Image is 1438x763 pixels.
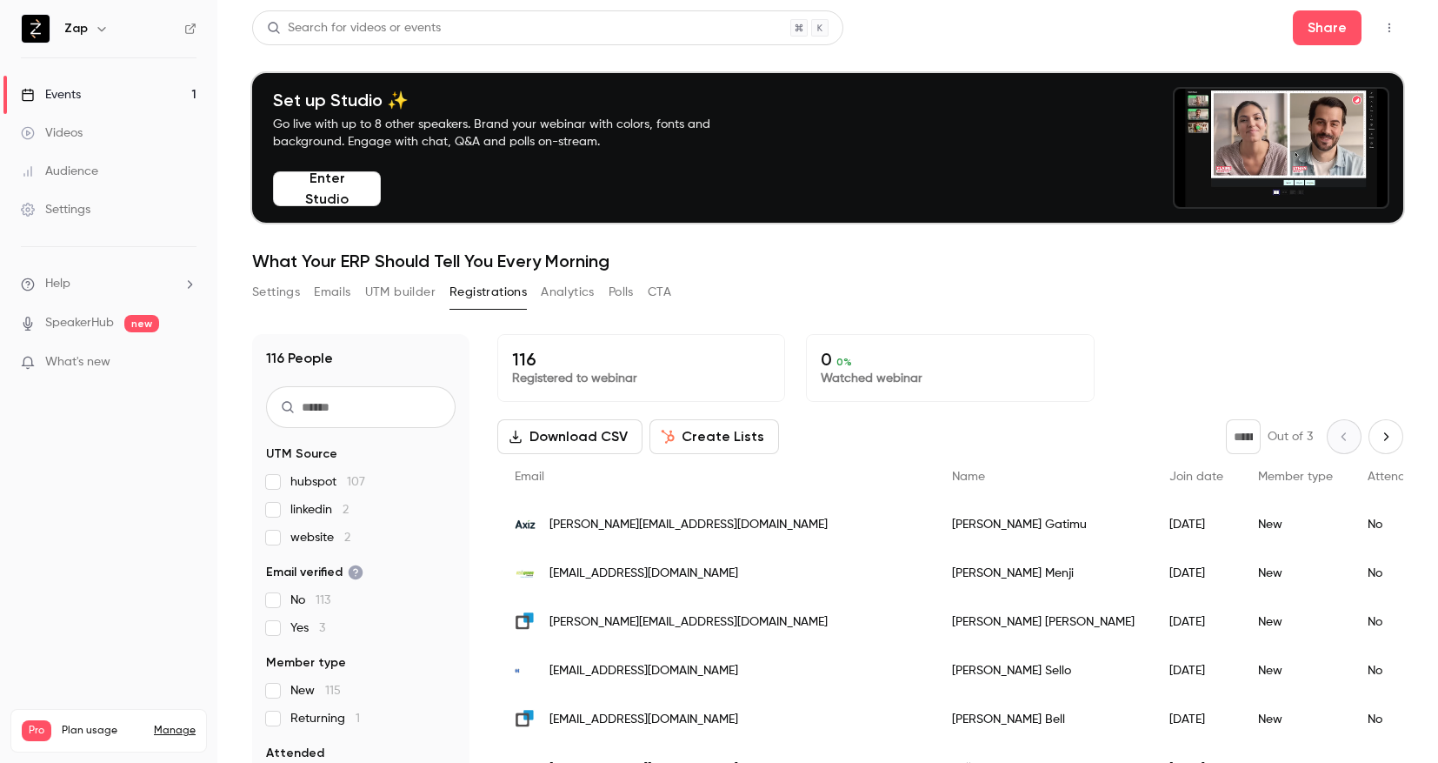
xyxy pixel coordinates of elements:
img: axiz.com [515,514,536,535]
span: [EMAIL_ADDRESS][DOMAIN_NAME] [549,711,738,729]
div: New [1241,646,1350,695]
span: Help [45,275,70,293]
button: Settings [252,278,300,306]
span: Email [515,471,544,483]
button: UTM builder [365,278,436,306]
div: Search for videos or events [267,19,441,37]
span: linkedin [290,501,349,519]
img: cbh.africa [515,668,536,673]
div: Events [21,86,81,104]
div: No [1350,549,1438,598]
p: Watched webinar [821,370,1079,387]
span: Plan usage [62,724,143,738]
span: new [124,315,159,332]
div: [PERSON_NAME] Sello [935,646,1152,695]
div: No [1350,598,1438,646]
div: [DATE] [1152,598,1241,646]
button: Registrations [449,278,527,306]
img: synergerp.com [515,709,536,730]
h1: What Your ERP Should Tell You Every Morning [252,251,1403,271]
div: [DATE] [1152,695,1241,744]
div: [PERSON_NAME] Gatimu [935,500,1152,549]
button: Next page [1368,419,1403,454]
h4: Set up Studio ✨ [273,90,751,110]
span: 2 [344,532,350,544]
span: Email verified [266,564,363,581]
div: Audience [21,163,98,180]
span: Name [952,471,985,483]
span: website [290,529,350,546]
div: [PERSON_NAME] [PERSON_NAME] [935,598,1152,646]
span: 115 [325,685,341,697]
button: CTA [648,278,671,306]
span: hubspot [290,473,365,491]
button: Emails [314,278,350,306]
span: What's new [45,353,110,371]
span: 107 [347,476,365,488]
button: Download CSV [497,419,642,454]
span: 113 [316,594,330,606]
div: No [1350,695,1438,744]
span: 1 [356,713,360,725]
p: Out of 3 [1268,428,1313,445]
span: Member type [266,654,346,672]
p: 0 [821,349,1079,370]
button: Create Lists [649,419,779,454]
div: [DATE] [1152,646,1241,695]
img: fairgreenlimited.com [515,563,536,584]
span: Yes [290,619,325,637]
div: No [1350,646,1438,695]
p: Registered to webinar [512,370,770,387]
div: New [1241,549,1350,598]
span: 0 % [836,356,852,368]
button: Share [1293,10,1361,45]
p: Go live with up to 8 other speakers. Brand your webinar with colors, fonts and background. Engage... [273,116,751,151]
div: New [1241,598,1350,646]
span: 2 [343,504,349,516]
span: Join date [1169,471,1223,483]
div: New [1241,500,1350,549]
span: Attended [1368,471,1421,483]
span: Member type [1258,471,1333,483]
img: synergerp.com [515,612,536,632]
button: Polls [609,278,634,306]
span: 3 [319,622,325,634]
a: Manage [154,724,196,738]
div: Videos [21,124,83,142]
span: No [290,592,330,609]
div: Settings [21,201,90,218]
span: [PERSON_NAME][EMAIL_ADDRESS][DOMAIN_NAME] [549,613,828,632]
div: [PERSON_NAME] Menji [935,549,1152,598]
button: Enter Studio [273,171,381,206]
span: UTM Source [266,445,337,463]
span: [EMAIL_ADDRESS][DOMAIN_NAME] [549,565,738,583]
span: Pro [22,720,51,741]
p: 116 [512,349,770,370]
span: Returning [290,710,360,727]
button: Analytics [541,278,595,306]
span: [PERSON_NAME][EMAIL_ADDRESS][DOMAIN_NAME] [549,516,828,534]
li: help-dropdown-opener [21,275,196,293]
div: [DATE] [1152,500,1241,549]
div: No [1350,500,1438,549]
iframe: Noticeable Trigger [176,355,196,371]
span: [EMAIL_ADDRESS][DOMAIN_NAME] [549,662,738,680]
h1: 116 People [266,348,333,369]
a: SpeakerHub [45,314,114,332]
span: New [290,682,341,699]
div: [DATE] [1152,549,1241,598]
div: New [1241,695,1350,744]
span: Attended [266,745,324,762]
div: [PERSON_NAME] Bell [935,695,1152,744]
h6: Zap [64,20,88,37]
img: Zap [22,15,50,43]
